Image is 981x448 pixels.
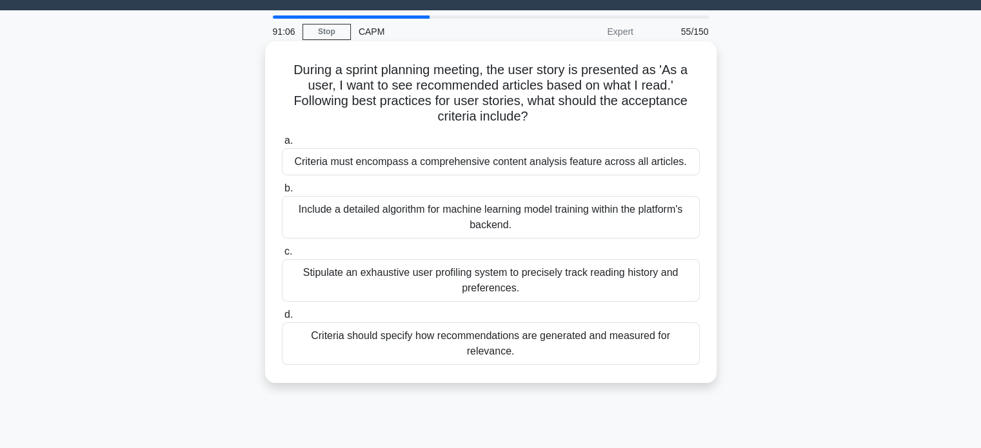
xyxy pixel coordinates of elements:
a: Stop [302,24,351,40]
div: Include a detailed algorithm for machine learning model training within the platform's backend. [282,196,700,239]
div: Criteria must encompass a comprehensive content analysis feature across all articles. [282,148,700,175]
div: 55/150 [641,19,717,44]
div: Criteria should specify how recommendations are generated and measured for relevance. [282,322,700,365]
div: CAPM [351,19,528,44]
span: a. [284,135,293,146]
div: Stipulate an exhaustive user profiling system to precisely track reading history and preferences. [282,259,700,302]
div: Expert [528,19,641,44]
h5: During a sprint planning meeting, the user story is presented as 'As a user, I want to see recomm... [281,62,701,125]
div: 91:06 [265,19,302,44]
span: d. [284,309,293,320]
span: b. [284,182,293,193]
span: c. [284,246,292,257]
